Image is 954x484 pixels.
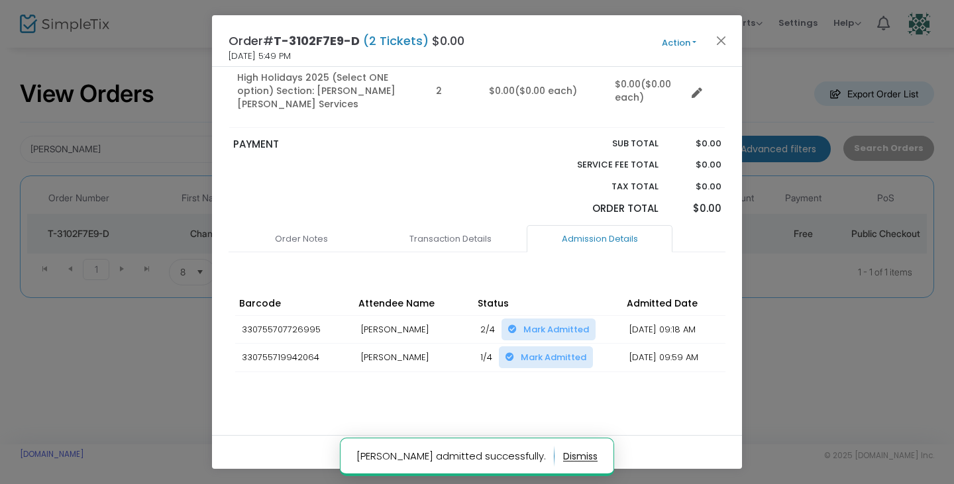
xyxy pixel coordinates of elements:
h4: Order# $0.00 [229,32,464,50]
span: Mark Admitted [521,351,586,363]
a: Order Notes [229,225,374,253]
p: Tax Total [546,180,659,193]
a: Transaction Details [378,225,523,253]
td: $0.00 [607,54,686,128]
th: Admitted Date [623,279,742,316]
p: PAYMENT [233,137,471,152]
td: [DATE] 09:59 AM [623,344,742,372]
span: ($0.00 each) [515,84,577,97]
button: dismiss [563,446,598,467]
p: $0.00 [671,180,721,193]
span: 2/4 [480,323,495,336]
p: Service Fee Total [546,158,659,171]
td: $0.00 [481,54,607,128]
p: Order Total [546,201,659,217]
td: [PERSON_NAME] [354,315,474,344]
span: 1/4 [480,351,492,363]
span: (2 Tickets) [360,32,432,49]
th: Barcode [235,279,354,316]
td: 330755719942064 [235,344,354,372]
a: Admission Details [527,225,672,253]
span: T-3102F7E9-D [274,32,360,49]
td: 2 [428,54,481,128]
p: Sub total [546,137,659,150]
p: $0.00 [671,201,721,217]
p: $0.00 [671,158,721,171]
th: Attendee Name [354,279,474,316]
td: [DATE] 09:18 AM [623,315,742,344]
td: 330755707726995 [235,315,354,344]
p: [PERSON_NAME] admitted successfully. [356,446,555,467]
p: $0.00 [671,137,721,150]
div: Data table [229,8,725,128]
td: High Holidays 2025 (Select ONE option) Section: [PERSON_NAME] [PERSON_NAME] Services [229,54,428,128]
button: Action [639,36,719,50]
span: [DATE] 5:49 PM [229,50,291,63]
button: Close [713,32,730,49]
th: Status [474,279,623,316]
span: ($0.00 each) [615,77,671,104]
span: Mark Admitted [523,323,589,336]
td: [PERSON_NAME] [354,344,474,372]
